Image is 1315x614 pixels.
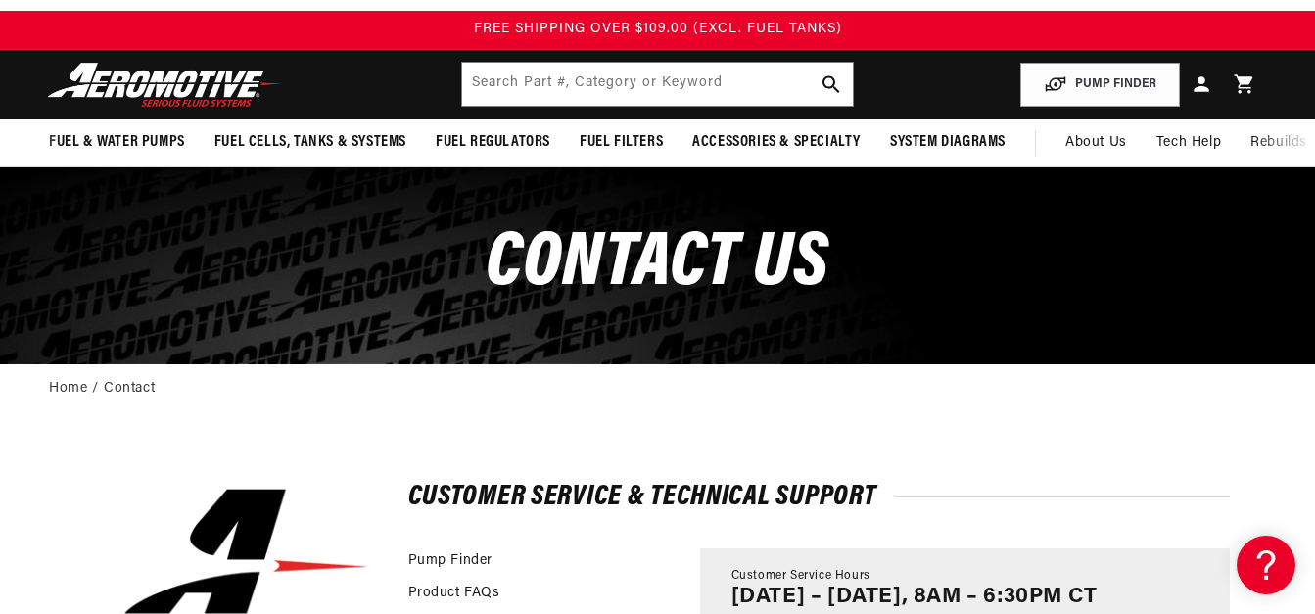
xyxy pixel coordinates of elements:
[1020,63,1180,107] button: PUMP FINDER
[462,63,853,106] input: Search by Part Number, Category or Keyword
[474,22,842,36] span: FREE SHIPPING OVER $109.00 (EXCL. FUEL TANKS)
[436,132,550,153] span: Fuel Regulators
[890,132,1006,153] span: System Diagrams
[49,132,185,153] span: Fuel & Water Pumps
[214,132,406,153] span: Fuel Cells, Tanks & Systems
[104,378,155,400] a: Contact
[565,119,678,165] summary: Fuel Filters
[731,568,870,585] span: Customer Service Hours
[875,119,1020,165] summary: System Diagrams
[49,378,1266,400] nav: breadcrumbs
[42,62,287,108] img: Aeromotive
[1142,119,1236,166] summary: Tech Help
[731,585,1098,610] p: [DATE] – [DATE], 8AM – 6:30PM CT
[408,550,493,572] a: Pump Finder
[1065,135,1127,150] span: About Us
[1051,119,1142,166] a: About Us
[1156,132,1221,154] span: Tech Help
[408,583,500,604] a: Product FAQs
[810,63,853,106] button: search button
[200,119,421,165] summary: Fuel Cells, Tanks & Systems
[486,226,829,304] span: CONTACt us
[34,119,200,165] summary: Fuel & Water Pumps
[421,119,565,165] summary: Fuel Regulators
[1250,132,1307,154] span: Rebuilds
[408,485,1230,509] h2: Customer Service & Technical Support
[692,132,861,153] span: Accessories & Specialty
[580,132,663,153] span: Fuel Filters
[49,378,87,400] a: Home
[678,119,875,165] summary: Accessories & Specialty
